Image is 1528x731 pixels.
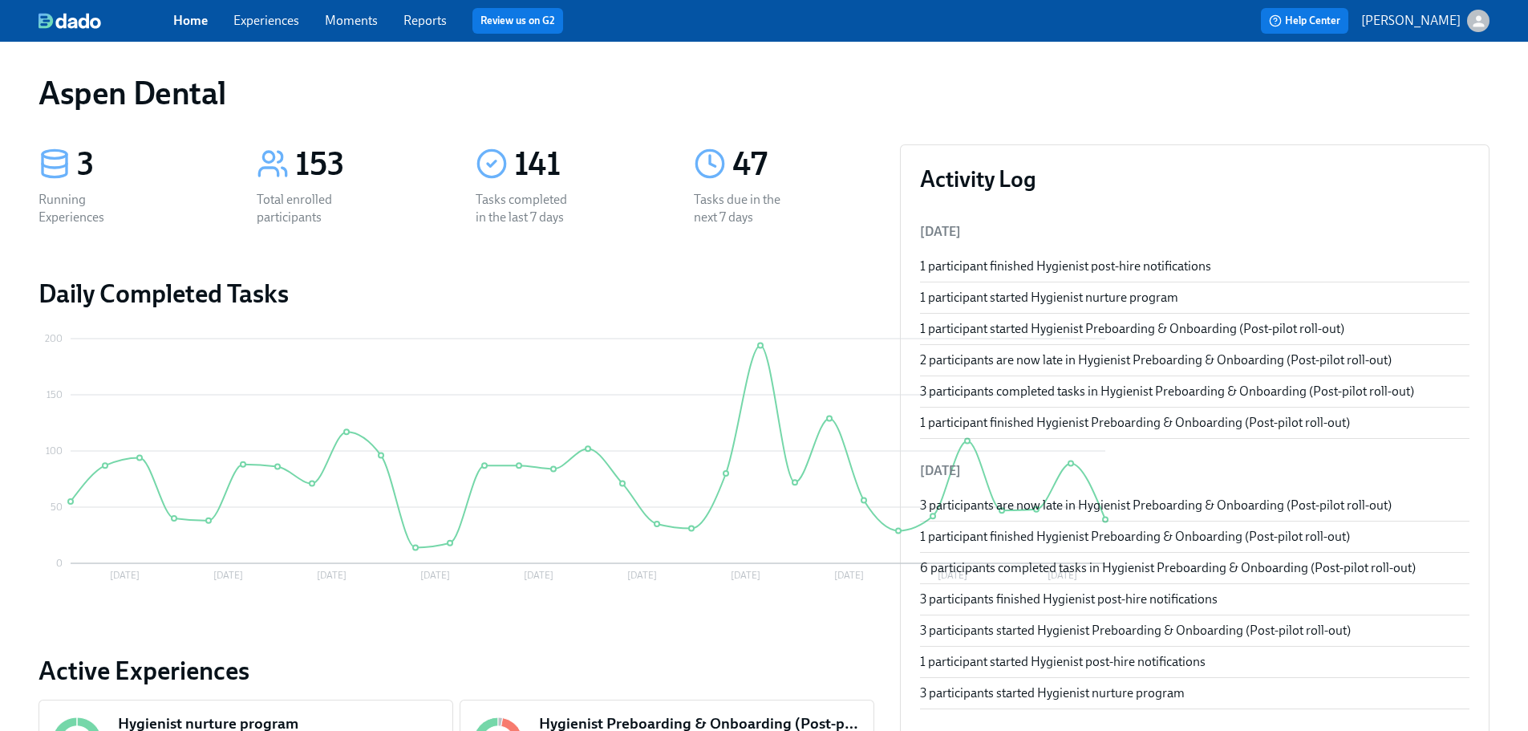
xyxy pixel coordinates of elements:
a: Home [173,13,208,28]
div: 1 participant finished Hygienist post-hire notifications [920,258,1469,275]
div: 3 participants completed tasks in Hygienist Preboarding & Onboarding (Post-pilot roll-out) [920,383,1469,400]
div: 2 participants are now late in Hygienist Preboarding & Onboarding (Post-pilot roll-out) [920,351,1469,369]
div: 3 participants are now late in Hygienist Preboarding & Onboarding (Post-pilot roll-out) [920,497,1469,514]
tspan: 50 [51,502,63,513]
tspan: 150 [47,389,63,400]
div: 3 [77,144,218,185]
a: Reports [403,13,447,28]
div: 141 [514,144,655,185]
tspan: [DATE] [731,570,760,581]
tspan: [DATE] [420,570,450,581]
button: Help Center [1261,8,1348,34]
div: 3 participants finished Hygienist post-hire notifications [920,591,1469,608]
a: dado [39,13,173,29]
a: Experiences [233,13,299,28]
img: dado [39,13,101,29]
div: 153 [295,144,436,185]
div: 6 participants completed tasks in Hygienist Preboarding & Onboarding (Post-pilot roll-out) [920,559,1469,577]
div: 1 participant finished Hygienist Preboarding & Onboarding (Post-pilot roll-out) [920,528,1469,546]
li: [DATE] [920,452,1469,490]
tspan: 200 [45,333,63,344]
div: 3 participants started Hygienist Preboarding & Onboarding (Post-pilot roll-out) [920,622,1469,640]
h3: Activity Log [920,164,1469,193]
tspan: [DATE] [524,570,553,581]
tspan: [DATE] [834,570,864,581]
a: Review us on G2 [480,13,555,29]
button: Review us on G2 [472,8,563,34]
div: Tasks due in the next 7 days [694,191,796,226]
tspan: [DATE] [213,570,243,581]
a: Active Experiences [39,655,874,687]
div: 1 participant started Hygienist nurture program [920,289,1469,307]
span: Help Center [1269,13,1340,29]
div: 1 participant started Hygienist Preboarding & Onboarding (Post-pilot roll-out) [920,320,1469,338]
p: [PERSON_NAME] [1361,12,1461,30]
h2: Daily Completed Tasks [39,278,874,310]
div: 1 participant finished Hygienist Preboarding & Onboarding (Post-pilot roll-out) [920,414,1469,432]
div: 3 participants started Hygienist nurture program [920,684,1469,702]
a: Moments [325,13,378,28]
tspan: [DATE] [110,570,140,581]
button: [PERSON_NAME] [1361,10,1489,32]
tspan: [DATE] [627,570,657,581]
div: Total enrolled participants [257,191,359,226]
tspan: 0 [56,558,63,569]
tspan: 100 [46,445,63,457]
div: 1 participant started Hygienist post-hire notifications [920,653,1469,671]
h1: Aspen Dental [39,74,225,112]
div: 47 [732,144,873,185]
div: Tasks completed in the last 7 days [476,191,578,226]
span: [DATE] [920,224,961,239]
div: Running Experiences [39,191,141,226]
tspan: [DATE] [317,570,347,581]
